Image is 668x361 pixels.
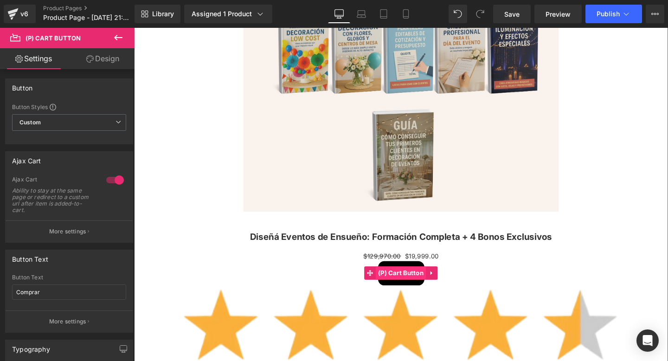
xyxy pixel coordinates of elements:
span: Preview [546,9,571,19]
p: More settings [49,227,86,236]
a: New Library [135,5,180,23]
div: Button [12,79,32,92]
a: Laptop [350,5,373,23]
a: Diseñá Eventos de Ensueño: Formación Completa + 4 Bonos Exclusivos [122,214,439,225]
div: Typography [12,340,50,353]
button: More [646,5,664,23]
button: Comprar [257,245,305,270]
button: Redo [471,5,489,23]
button: More settings [6,220,133,242]
div: Ajax Cart [12,176,97,186]
span: (P) Cart Button [254,251,308,264]
div: Button Text [12,250,48,263]
div: Ability to stay at the same page or redirect to a custom url after item is added-to-cart. [12,187,96,213]
div: Button Styles [12,103,126,110]
span: Save [504,9,520,19]
a: Tablet [373,5,395,23]
span: Library [152,10,174,18]
div: Button Text [12,274,126,281]
div: Ajax Cart [12,152,41,165]
button: Undo [449,5,467,23]
a: v6 [4,5,36,23]
span: Product Page - [DATE] 21:55:28 [43,14,132,21]
div: v6 [19,8,30,20]
span: $19,999.00 [285,235,321,245]
p: More settings [49,317,86,326]
button: More settings [6,310,133,332]
div: Open Intercom Messenger [636,329,659,352]
a: Expand / Collapse [307,251,319,264]
button: Publish [585,5,642,23]
a: Mobile [395,5,417,23]
span: (P) Cart Button [26,34,81,42]
b: Custom [19,119,41,127]
a: Design [69,48,136,69]
span: $129,970.00 [241,236,281,244]
a: Preview [534,5,582,23]
a: Desktop [328,5,350,23]
span: Publish [597,10,620,18]
div: Assigned 1 Product [192,9,265,19]
a: Product Pages [43,5,150,12]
